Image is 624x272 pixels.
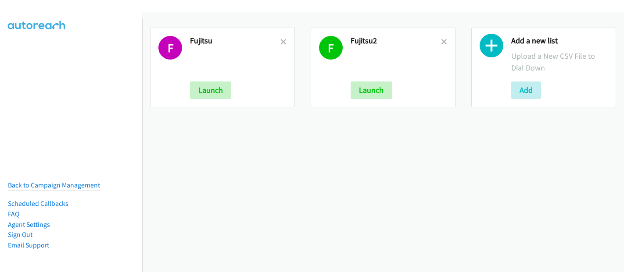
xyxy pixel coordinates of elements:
[351,36,441,46] h2: Fujitsu2
[511,36,608,46] h2: Add a new list
[511,81,541,99] button: Add
[8,241,49,249] a: Email Support
[319,36,343,60] h1: F
[511,50,608,74] p: Upload a New CSV File to Dial Down
[190,36,280,46] h2: Fujitsu
[8,181,100,189] a: Back to Campaign Management
[8,230,32,239] a: Sign Out
[8,210,19,218] a: FAQ
[8,220,50,229] a: Agent Settings
[190,81,231,99] button: Launch
[351,81,392,99] button: Launch
[158,36,182,60] h1: F
[8,199,68,208] a: Scheduled Callbacks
